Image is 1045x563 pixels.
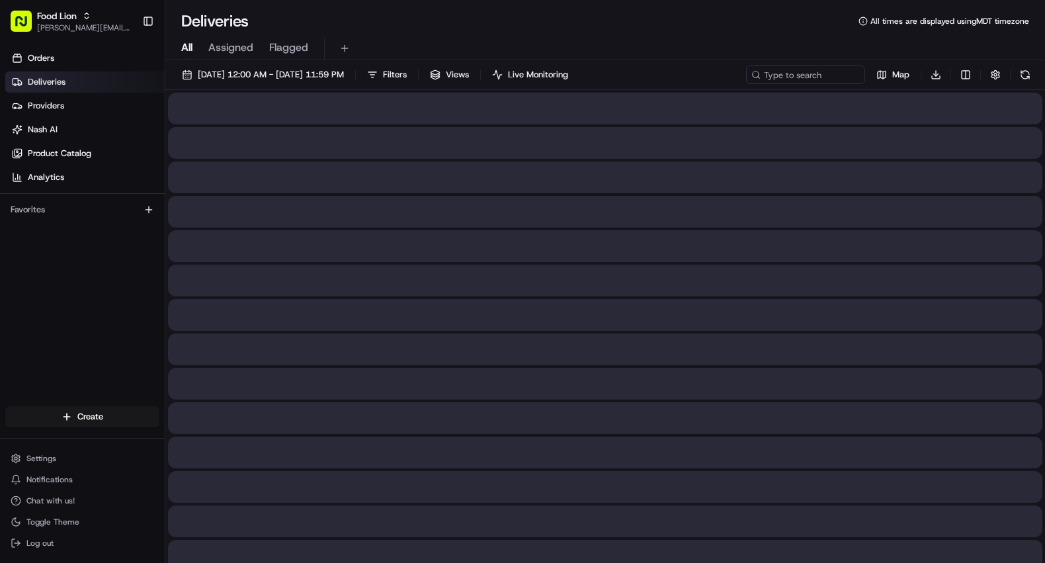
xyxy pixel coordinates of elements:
[5,167,165,188] a: Analytics
[870,16,1029,26] span: All times are displayed using MDT timezone
[26,496,75,506] span: Chat with us!
[26,517,79,527] span: Toggle Theme
[870,65,915,84] button: Map
[486,65,574,84] button: Live Monitoring
[892,69,909,81] span: Map
[5,470,159,489] button: Notifications
[181,11,249,32] h1: Deliveries
[5,143,165,164] a: Product Catalog
[28,100,64,112] span: Providers
[176,65,350,84] button: [DATE] 12:00 AM - [DATE] 11:59 PM
[1016,65,1034,84] button: Refresh
[198,69,344,81] span: [DATE] 12:00 AM - [DATE] 11:59 PM
[181,40,192,56] span: All
[28,52,54,64] span: Orders
[5,95,165,116] a: Providers
[26,538,54,548] span: Log out
[5,48,165,69] a: Orders
[5,449,159,468] button: Settings
[28,148,91,159] span: Product Catalog
[5,534,159,552] button: Log out
[208,40,253,56] span: Assigned
[5,199,159,220] div: Favorites
[269,40,308,56] span: Flagged
[383,69,407,81] span: Filters
[26,453,56,464] span: Settings
[446,69,469,81] span: Views
[28,76,65,88] span: Deliveries
[37,22,132,33] button: [PERSON_NAME][EMAIL_ADDRESS][DOMAIN_NAME]
[746,65,865,84] input: Type to search
[5,492,159,510] button: Chat with us!
[26,474,73,485] span: Notifications
[5,513,159,531] button: Toggle Theme
[28,171,64,183] span: Analytics
[5,119,165,140] a: Nash AI
[28,124,58,136] span: Nash AI
[5,71,165,93] a: Deliveries
[424,65,475,84] button: Views
[77,411,103,423] span: Create
[361,65,413,84] button: Filters
[5,406,159,427] button: Create
[37,9,77,22] button: Food Lion
[5,5,137,37] button: Food Lion[PERSON_NAME][EMAIL_ADDRESS][DOMAIN_NAME]
[508,69,568,81] span: Live Monitoring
